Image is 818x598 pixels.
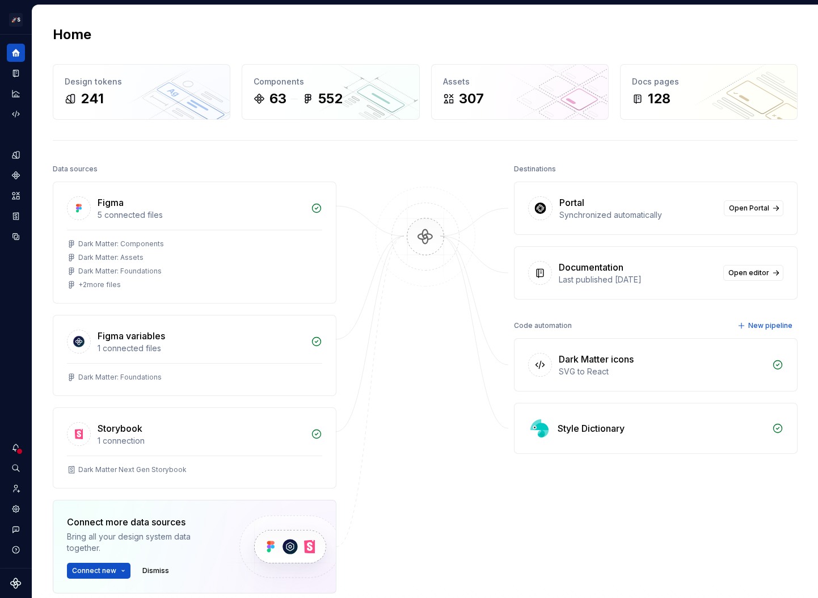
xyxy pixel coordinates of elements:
[78,253,144,262] div: Dark Matter: Assets
[78,280,121,289] div: + 2 more files
[648,90,671,108] div: 128
[7,146,25,164] a: Design tokens
[7,64,25,82] a: Documentation
[53,26,91,44] h2: Home
[78,267,162,276] div: Dark Matter: Foundations
[53,315,336,396] a: Figma variables1 connected filesDark Matter: Foundations
[734,318,798,334] button: New pipeline
[53,182,336,304] a: Figma5 connected filesDark Matter: ComponentsDark Matter: AssetsDark Matter: Foundations+2more files
[723,265,783,281] a: Open editor
[98,422,142,435] div: Storybook
[728,268,769,277] span: Open editor
[559,352,634,366] div: Dark Matter icons
[318,90,343,108] div: 552
[559,274,716,285] div: Last published [DATE]
[620,64,798,120] a: Docs pages128
[7,85,25,103] a: Analytics
[78,373,162,382] div: Dark Matter: Foundations
[459,90,484,108] div: 307
[7,207,25,225] a: Storybook stories
[7,439,25,457] button: Notifications
[9,13,23,27] div: 🚀S
[137,563,174,579] button: Dismiss
[53,161,98,177] div: Data sources
[142,566,169,575] span: Dismiss
[81,90,104,108] div: 241
[632,76,786,87] div: Docs pages
[7,166,25,184] a: Components
[7,479,25,498] a: Invite team
[7,500,25,518] a: Settings
[67,515,220,529] div: Connect more data sources
[242,64,419,120] a: Components63552
[724,200,783,216] a: Open Portal
[72,566,116,575] span: Connect new
[559,209,717,221] div: Synchronized automatically
[559,260,623,274] div: Documentation
[98,329,165,343] div: Figma variables
[78,239,164,249] div: Dark Matter: Components
[748,321,792,330] span: New pipeline
[98,209,304,221] div: 5 connected files
[7,459,25,477] button: Search ⌘K
[254,76,407,87] div: Components
[98,343,304,354] div: 1 connected files
[67,531,220,554] div: Bring all your design system data together.
[98,196,124,209] div: Figma
[514,161,556,177] div: Destinations
[53,407,336,488] a: Storybook1 connectionDark Matter Next Gen Storybook
[7,187,25,205] a: Assets
[7,228,25,246] a: Data sources
[67,563,130,579] button: Connect new
[558,422,625,435] div: Style Dictionary
[443,76,597,87] div: Assets
[98,435,304,447] div: 1 connection
[10,578,22,589] svg: Supernova Logo
[7,520,25,538] button: Contact support
[559,366,765,377] div: SVG to React
[7,44,25,62] a: Home
[729,204,769,213] span: Open Portal
[431,64,609,120] a: Assets307
[53,64,230,120] a: Design tokens241
[65,76,218,87] div: Design tokens
[559,196,584,209] div: Portal
[7,105,25,123] a: Code automation
[2,7,29,32] button: 🚀S
[269,90,286,108] div: 63
[514,318,572,334] div: Code automation
[78,465,187,474] div: Dark Matter Next Gen Storybook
